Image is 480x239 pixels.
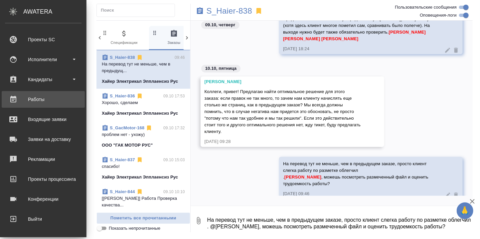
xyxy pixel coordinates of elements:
[102,195,185,208] p: [[PERSON_NAME]] Работа Проверка качества...
[283,36,320,41] span: [PERSON_NAME]
[459,204,471,218] span: 🙏
[5,154,81,164] div: Рекламации
[102,163,185,170] p: спасибо!
[395,4,457,11] span: Пользовательские сообщения
[102,99,185,106] p: Хорошо, сделаем
[205,89,362,134] span: Коллеги, привет! Предлагаю найти оптимальное решение для этого заказа: если правок не так много, ...
[110,157,135,162] a: S_Haier-837
[110,125,144,130] a: S_GacMotor-168
[2,111,85,128] a: Входящие заявки
[5,174,81,184] div: Проекты процессинга
[100,214,187,222] span: Пометить все прочитанными
[102,30,108,36] svg: Зажми и перетащи, чтобы поменять порядок вкладок
[207,8,252,14] a: S_Haier-838
[205,78,361,85] div: [PERSON_NAME]
[163,188,185,195] p: 09.10 10:10
[5,134,81,144] div: Заявки на доставку
[2,211,85,227] a: Выйти
[5,74,81,84] div: Кандидаты
[5,114,81,124] div: Входящие заявки
[110,189,135,194] a: S_Haier-844
[102,174,178,180] p: Хайер Электрикал Эпплаенсиз Рус
[2,91,85,108] a: Работы
[109,225,160,232] span: Показать непрочитанные
[284,175,321,179] span: [PERSON_NAME]
[136,188,143,195] svg: Отписаться
[420,12,457,19] span: Оповещения-логи
[96,50,190,89] div: S_Haier-83809:46На перевод тут не меньше, чем в предыдущ...Хайер Электрикал Эпплаенсиз Рус
[2,171,85,187] a: Проекты процессинга
[5,55,81,64] div: Исполнители
[2,131,85,148] a: Заявки на доставку
[96,184,190,223] div: S_Haier-84409.10 10:10[[PERSON_NAME]] Работа Проверка качества...Хайер Электрикал Эпплаенсиз Рус
[102,142,153,149] p: ООО "ГАК МОТОР РУС"
[96,153,190,184] div: S_Haier-83709.10 15:03спасибо!Хайер Электрикал Эпплаенсиз Рус
[5,214,81,224] div: Выйти
[283,190,439,197] div: [DATE] 09:46
[96,212,190,224] button: Пометить все прочитанными
[205,65,237,72] p: 10.10, пятница
[2,151,85,168] a: Рекламации
[5,194,81,204] div: Конференции
[110,93,135,98] a: S_Haier-836
[96,121,190,153] div: S_GacMotor-16809.10 17:32проблем нет - ухожу)ООО "ГАК МОТОР РУС"
[163,93,185,99] p: 09.10 17:53
[101,6,175,15] input: Поиск
[175,54,185,61] p: 09:46
[102,30,146,46] span: Спецификации
[136,54,143,61] svg: Отписаться
[102,78,178,85] p: Хайер Электрикал Эпплаенсиз Рус
[205,22,236,28] p: 09.10, четверг
[5,94,81,104] div: Работы
[152,30,196,46] span: Заказы
[102,61,185,74] p: На перевод тут не меньше, чем в предыдущ...
[457,202,473,219] button: 🙏
[5,35,81,45] div: Проекты SC
[205,138,361,145] div: [DATE] 09:28
[2,31,85,48] a: Проекты SC
[283,46,439,52] div: [DATE] 18:24
[163,125,185,131] p: 09.10 17:32
[136,93,143,99] svg: Отписаться
[102,110,178,117] p: Хайер Электрикал Эпплаенсиз Рус
[321,36,358,41] span: [PERSON_NAME]
[2,191,85,207] a: Конференции
[283,161,430,186] span: На перевод тут не меньше, чем в предыдущем заказе, просто клиент слегка работу по разметке облегч...
[96,89,190,121] div: S_Haier-83609.10 17:53Хорошо, сделаемХайер Электрикал Эпплаенсиз Рус
[152,30,158,36] svg: Зажми и перетащи, чтобы поменять порядок вкладок
[163,157,185,163] p: 09.10 15:03
[110,55,135,60] a: S_Haier-838
[23,5,86,18] div: AWATERA
[102,131,185,138] p: проблем нет - ухожу)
